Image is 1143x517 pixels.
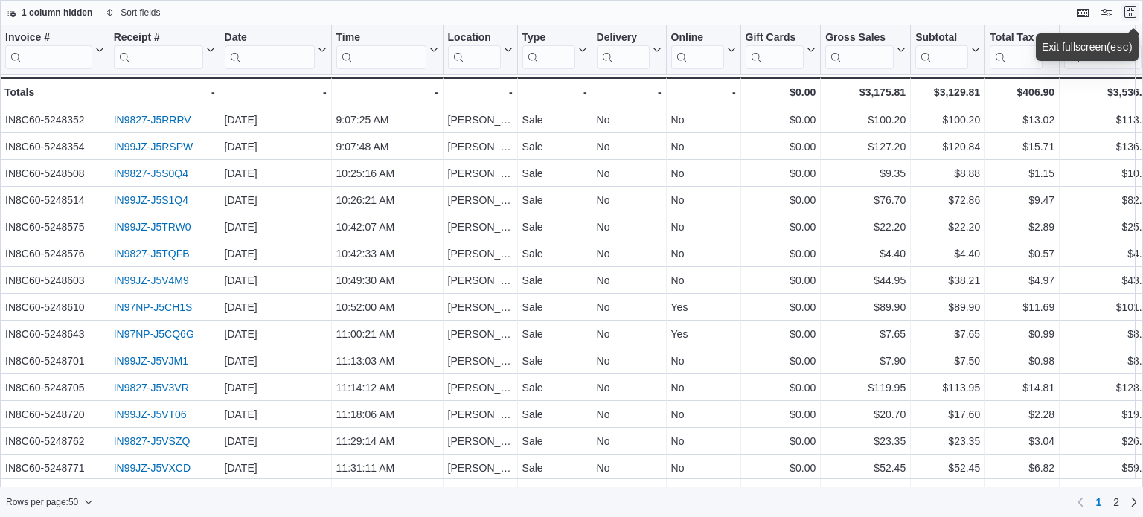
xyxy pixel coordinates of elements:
div: [DATE] [225,379,327,396]
div: [DATE] [225,272,327,289]
div: No [671,245,736,263]
div: $11.69 [990,298,1054,316]
div: Time [336,31,426,45]
div: $47.35 [825,486,906,504]
div: $13.02 [990,111,1054,129]
button: Invoice # [5,31,104,69]
div: No [671,138,736,155]
div: Sale [522,379,587,396]
div: No [671,272,736,289]
div: $100.20 [915,111,980,129]
div: $23.35 [915,432,980,450]
div: 11:00:21 AM [336,325,438,343]
div: [PERSON_NAME] [448,486,513,504]
div: No [597,272,662,289]
div: Sale [522,298,587,316]
div: [DATE] [225,459,327,477]
div: [DATE] [225,405,327,423]
div: $4.40 [915,245,980,263]
div: No [671,379,736,396]
div: IN8C60-5248508 [5,164,104,182]
div: [PERSON_NAME] [448,405,513,423]
div: $7.65 [915,325,980,343]
div: Yes [671,298,736,316]
div: $5.95 [990,486,1054,504]
div: $2.28 [990,405,1054,423]
div: $0.00 [746,432,816,450]
div: IN8C60-5248603 [5,272,104,289]
div: 10:26:21 AM [336,191,438,209]
nav: Pagination for preceding grid [1072,490,1143,514]
div: IN8C60-5248643 [5,325,104,343]
div: No [671,218,736,236]
div: No [671,405,736,423]
span: 1 column hidden [22,7,92,19]
a: IN99JZ-J5S1Q4 [114,194,188,206]
div: [PERSON_NAME] [448,191,513,209]
div: No [597,486,662,504]
div: $7.90 [825,352,906,370]
a: IN9827-J5VSZQ [114,435,190,447]
div: [PERSON_NAME] [448,111,513,129]
div: $0.00 [746,111,816,129]
div: [PERSON_NAME] [448,138,513,155]
button: 1 column hidden [1,4,98,22]
span: 2 [1113,495,1119,510]
div: Subtotal [915,31,968,45]
div: $406.90 [990,83,1054,101]
div: IN8C60-5248610 [5,298,104,316]
div: $4.40 [825,245,906,263]
div: No [597,405,662,423]
div: $2.89 [990,218,1054,236]
div: [PERSON_NAME] [448,459,513,477]
div: IN8C60-5248514 [5,191,104,209]
div: Date [225,31,315,69]
div: $22.20 [825,218,906,236]
div: $45.80 [915,486,980,504]
span: Sort fields [121,7,160,19]
div: [DATE] [225,432,327,450]
div: Type [522,31,575,45]
div: IN8C60-5248788 [5,486,104,504]
span: 1 [1095,495,1101,510]
div: Time [336,31,426,69]
div: IN8C60-5248762 [5,432,104,450]
div: Delivery [597,31,650,69]
div: [PERSON_NAME] [448,298,513,316]
div: Gift Cards [746,31,804,45]
div: Sale [522,486,587,504]
div: $89.90 [915,298,980,316]
div: Sale [522,191,587,209]
div: - [448,83,513,101]
div: 10:52:00 AM [336,298,438,316]
div: $23.35 [825,432,906,450]
div: Sale [522,432,587,450]
div: [DATE] [225,191,327,209]
div: 11:18:06 AM [336,405,438,423]
div: Location [448,31,501,45]
div: [PERSON_NAME] [448,352,513,370]
div: $38.21 [915,272,980,289]
div: 11:13:03 AM [336,352,438,370]
div: 10:42:33 AM [336,245,438,263]
a: IN9827-J5V3VR [114,382,189,394]
div: - [114,83,215,101]
div: $0.00 [746,298,816,316]
div: Sale [522,245,587,263]
a: IN97NP-J5CQ6G [114,328,194,340]
div: Date [225,31,315,45]
div: No [597,298,662,316]
div: Sale [522,218,587,236]
div: $0.00 [746,164,816,182]
div: Online [671,31,724,69]
div: No [671,486,736,504]
div: $52.45 [915,459,980,477]
div: IN8C60-5248771 [5,459,104,477]
button: Gift Cards [746,31,816,69]
div: $44.95 [825,272,906,289]
div: No [671,191,736,209]
button: Delivery [597,31,662,69]
div: 11:14:12 AM [336,379,438,396]
div: $7.65 [825,325,906,343]
div: [DATE] [225,164,327,182]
